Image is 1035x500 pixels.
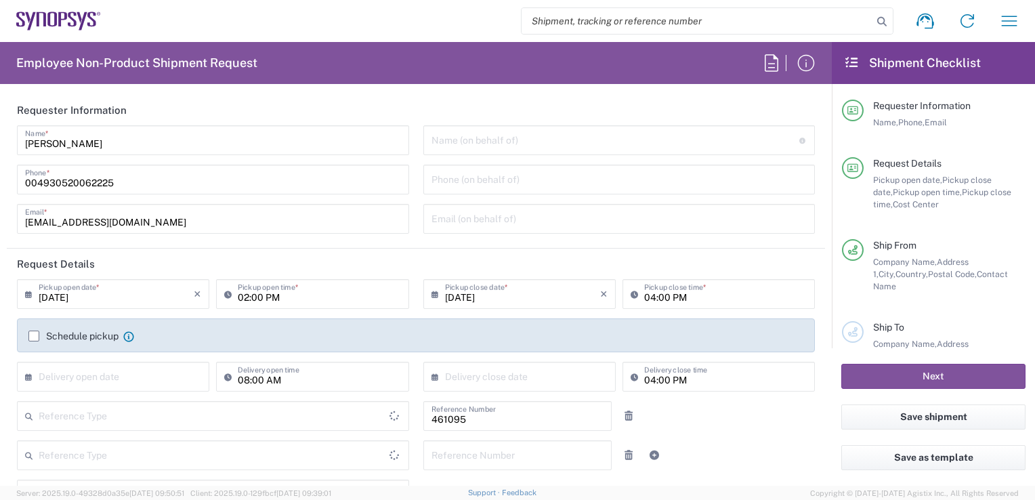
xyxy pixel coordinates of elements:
span: Country, [895,269,928,279]
span: Phone, [898,117,925,127]
span: Name, [873,117,898,127]
a: Feedback [502,488,536,497]
span: [DATE] 09:50:51 [129,489,184,497]
span: Copyright © [DATE]-[DATE] Agistix Inc., All Rights Reserved [810,487,1019,499]
span: Request Details [873,158,942,169]
span: Company Name, [873,257,937,267]
span: Company Name, [873,339,937,349]
button: Save as template [841,445,1026,470]
span: Postal Code, [928,269,977,279]
span: Requester Information [873,100,971,111]
span: Email [925,117,947,127]
i: × [600,283,608,305]
a: Support [468,488,502,497]
h2: Employee Non-Product Shipment Request [16,55,257,71]
span: Ship From [873,240,916,251]
input: Shipment, tracking or reference number [522,8,872,34]
h2: Request Details [17,257,95,271]
h2: Requester Information [17,104,127,117]
a: Add Reference [645,446,664,465]
a: Remove Reference [619,407,638,425]
span: Cost Center [893,199,939,209]
span: Client: 2025.19.0-129fbcf [190,489,331,497]
span: [DATE] 09:39:01 [276,489,331,497]
span: Pickup open time, [893,187,962,197]
span: Server: 2025.19.0-49328d0a35e [16,489,184,497]
button: Next [841,364,1026,389]
button: Save shipment [841,404,1026,430]
h2: Shipment Checklist [844,55,981,71]
label: Schedule pickup [28,331,119,341]
a: Remove Reference [619,446,638,465]
i: × [194,283,201,305]
span: Pickup open date, [873,175,942,185]
span: City, [879,269,895,279]
span: Ship To [873,322,904,333]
